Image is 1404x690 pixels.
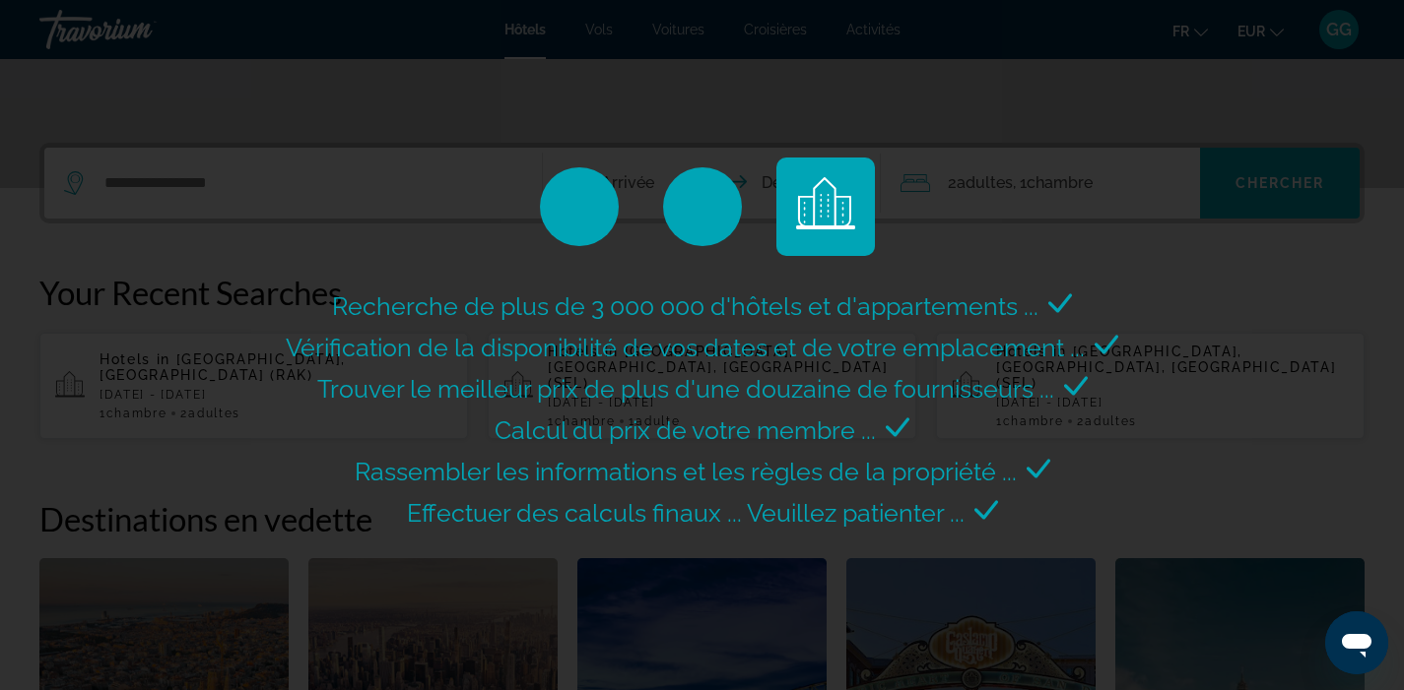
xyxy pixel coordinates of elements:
span: Calcul du prix de votre membre ... [495,415,876,445]
span: Vérification de la disponibilité de vos dates et de votre emplacement ... [286,333,1085,362]
span: Trouver le meilleur prix de plus d'une douzaine de fournisseurs ... [317,374,1054,404]
span: Rassembler les informations et les règles de la propriété ... [355,457,1017,486]
span: Recherche de plus de 3 000 000 d'hôtels et d'appartements ... [332,291,1038,321]
span: Effectuer des calculs finaux ... Veuillez patienter ... [407,498,965,528]
iframe: Bouton de lancement de la fenêtre de messagerie [1325,611,1388,674]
